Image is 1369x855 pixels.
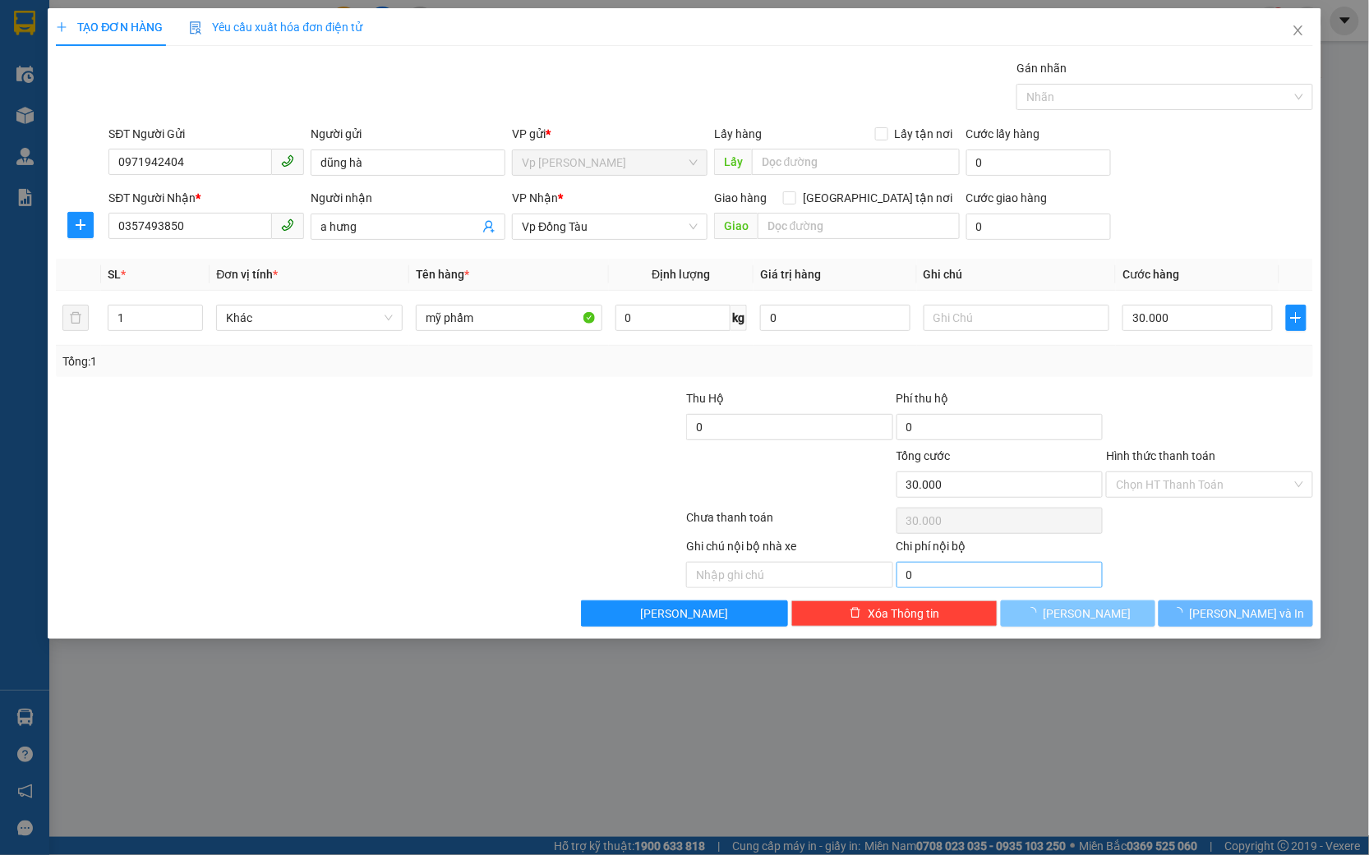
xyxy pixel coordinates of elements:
span: [PERSON_NAME] [1044,604,1132,623]
div: Phí thu hộ [897,389,1104,414]
span: Lấy tận nơi [888,125,960,143]
span: [PERSON_NAME] và In [1190,604,1305,623]
input: Dọc đường [758,213,960,239]
span: Tên hàng [416,268,469,281]
img: icon [189,21,202,34]
img: logo [8,58,19,142]
input: 0 [760,305,910,331]
span: plus [56,21,67,33]
span: user-add [482,220,496,233]
button: deleteXóa Thông tin [791,600,998,627]
span: Khác [226,306,393,330]
div: Người gửi [311,125,506,143]
input: Nhập ghi chú [686,562,893,588]
span: LH1409250383 [172,110,270,127]
span: phone [281,154,294,168]
span: plus [68,218,93,232]
span: loading [1172,607,1190,618]
input: Cước lấy hàng [966,149,1111,176]
div: Người nhận [311,189,506,207]
span: phone [281,218,294,232]
input: Ghi Chú [924,305,1110,331]
button: [PERSON_NAME] [1001,600,1155,627]
input: VD: Bàn, Ghế [416,305,602,331]
span: loading [1026,607,1044,618]
button: plus [1286,305,1307,331]
input: Dọc đường [752,149,960,175]
span: close [1292,24,1305,37]
button: Close [1275,8,1321,54]
span: TẠO ĐƠN HÀNG [56,21,163,34]
span: plus [1287,311,1306,324]
button: delete [62,305,89,331]
span: Giao hàng [714,191,767,205]
span: Cước hàng [1122,268,1179,281]
span: SL [108,268,121,281]
span: kg [731,305,747,331]
button: plus [67,212,94,238]
div: Ghi chú nội bộ nhà xe [686,537,893,562]
button: [PERSON_NAME] [581,600,788,627]
div: VP gửi [512,125,708,143]
span: Thu Hộ [686,392,724,405]
label: Cước lấy hàng [966,127,1040,140]
strong: CÔNG TY TNHH DỊCH VỤ DU LỊCH THỜI ĐẠI [29,13,162,67]
span: Lấy [714,149,752,175]
span: Đơn vị tính [216,268,278,281]
div: SĐT Người Nhận [108,189,304,207]
span: VP Nhận [512,191,558,205]
th: Ghi chú [917,259,1117,291]
span: Vp Lê Hoàn [522,150,698,175]
span: [GEOGRAPHIC_DATA] tận nơi [796,189,960,207]
span: Xóa Thông tin [868,604,939,623]
div: Chưa thanh toán [684,508,895,537]
span: Tổng cước [897,449,951,462]
label: Hình thức thanh toán [1106,449,1215,462]
span: Định lượng [652,268,710,281]
label: Gán nhãn [1016,62,1067,75]
label: Cước giao hàng [966,191,1048,205]
div: Tổng: 1 [62,352,529,370]
div: SĐT Người Gửi [108,125,304,143]
span: Vp Đồng Tàu [522,214,698,239]
span: [PERSON_NAME] [641,604,729,623]
span: Lấy hàng [714,127,762,140]
span: delete [850,607,861,620]
span: Giá trị hàng [760,268,821,281]
button: [PERSON_NAME] và In [1159,600,1313,627]
div: Chi phí nội bộ [897,537,1104,562]
span: Giao [714,213,758,239]
span: Yêu cầu xuất hóa đơn điện tử [189,21,362,34]
span: Chuyển phát nhanh: [GEOGRAPHIC_DATA] - [GEOGRAPHIC_DATA] [25,71,167,129]
input: Cước giao hàng [966,214,1111,240]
